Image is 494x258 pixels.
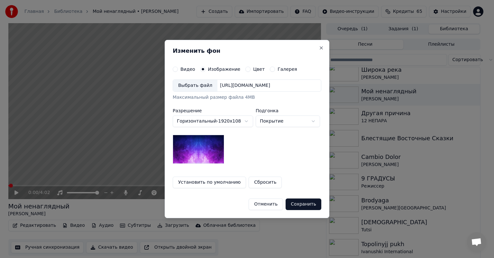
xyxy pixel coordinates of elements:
div: Максимальный размер файла 4MB [173,94,321,101]
button: Сбросить [249,177,282,188]
label: Цвет [253,67,265,71]
button: Установить по умолчанию [173,177,246,188]
label: Галерея [278,67,297,71]
label: Подгонка [256,108,320,113]
h2: Изменить фон [173,48,321,54]
button: Отменить [249,198,283,210]
label: Изображение [208,67,241,71]
label: Видео [180,67,195,71]
div: Выбрать файл [173,80,217,91]
div: [URL][DOMAIN_NAME] [217,82,273,89]
button: Сохранить [286,198,321,210]
label: Разрешение [173,108,253,113]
